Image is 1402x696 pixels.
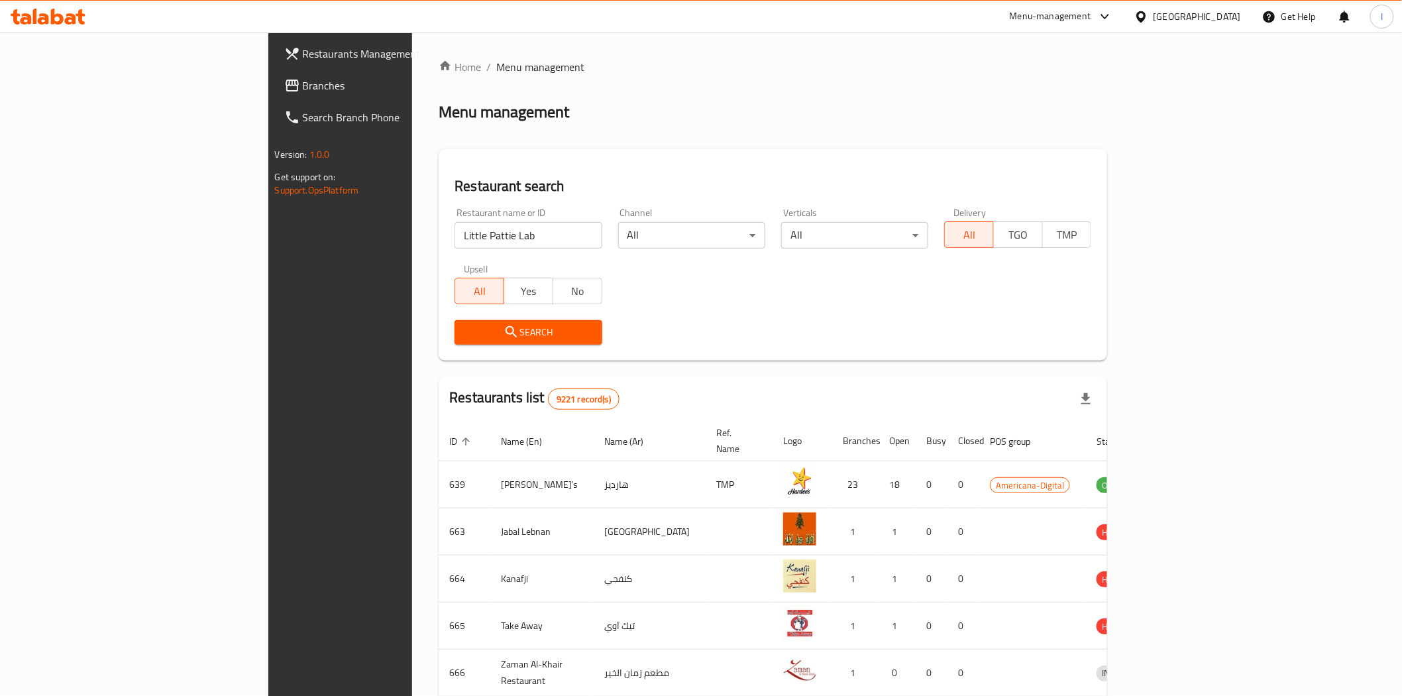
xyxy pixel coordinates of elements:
a: Restaurants Management [274,38,502,70]
span: Name (En) [501,434,559,449]
td: 18 [879,461,916,508]
div: [GEOGRAPHIC_DATA] [1154,9,1241,24]
span: Americana-Digital [991,478,1069,493]
span: HIDDEN [1097,525,1136,540]
div: All [781,222,928,249]
input: Search for restaurant name or ID.. [455,222,602,249]
td: 0 [916,603,947,650]
td: Take Away [490,603,594,650]
span: Version: [275,146,307,163]
div: Export file [1070,383,1102,415]
td: 1 [832,555,879,603]
td: [PERSON_NAME]'s [490,461,594,508]
span: ID [449,434,474,449]
span: HIDDEN [1097,619,1136,634]
td: تيك آوي [594,603,706,650]
span: Menu management [496,59,584,75]
th: Open [879,421,916,461]
img: Hardee's [783,465,816,498]
td: 0 [916,508,947,555]
td: كنفجي [594,555,706,603]
span: Search [465,324,591,341]
div: All [618,222,765,249]
nav: breadcrumb [439,59,1107,75]
span: I [1381,9,1383,24]
span: Ref. Name [716,425,757,457]
a: Support.OpsPlatform [275,182,359,199]
td: 0 [947,603,979,650]
span: HIDDEN [1097,572,1136,587]
td: 1 [879,603,916,650]
td: 0 [916,461,947,508]
td: هارديز [594,461,706,508]
span: TMP [1048,225,1087,245]
td: Kanafji [490,555,594,603]
div: HIDDEN [1097,524,1136,540]
div: HIDDEN [1097,571,1136,587]
img: Kanafji [783,559,816,593]
label: Delivery [953,208,987,217]
th: Closed [947,421,979,461]
div: Total records count [548,388,620,410]
button: All [944,221,994,248]
span: Yes [510,282,548,301]
th: Busy [916,421,947,461]
div: INACTIVE [1097,666,1142,681]
span: All [460,282,499,301]
span: 9221 record(s) [549,393,619,406]
span: Get support on: [275,168,336,186]
span: All [950,225,989,245]
a: Search Branch Phone [274,101,502,133]
td: TMP [706,461,773,508]
td: 0 [947,555,979,603]
div: Menu-management [1010,9,1091,25]
span: Branches [303,78,492,93]
td: [GEOGRAPHIC_DATA] [594,508,706,555]
th: Logo [773,421,832,461]
td: 1 [832,508,879,555]
button: All [455,278,504,304]
span: INACTIVE [1097,666,1142,681]
div: HIDDEN [1097,618,1136,634]
img: Take Away [783,607,816,640]
span: TGO [999,225,1038,245]
img: Zaman Al-Khair Restaurant [783,654,816,687]
h2: Restaurants list [449,388,620,410]
td: 1 [879,508,916,555]
th: Branches [832,421,879,461]
label: Upsell [464,264,488,274]
span: No [559,282,597,301]
button: No [553,278,602,304]
td: 0 [947,461,979,508]
td: 1 [832,603,879,650]
button: TGO [993,221,1043,248]
td: 0 [947,508,979,555]
span: 1.0.0 [309,146,330,163]
td: 1 [879,555,916,603]
span: Status [1097,434,1140,449]
span: Name (Ar) [604,434,661,449]
div: OPEN [1097,477,1129,493]
img: Jabal Lebnan [783,512,816,546]
button: Yes [504,278,553,304]
td: 0 [916,555,947,603]
td: 23 [832,461,879,508]
h2: Restaurant search [455,176,1091,196]
span: Search Branch Phone [303,109,492,125]
span: Restaurants Management [303,46,492,62]
td: Jabal Lebnan [490,508,594,555]
span: OPEN [1097,478,1129,493]
a: Branches [274,70,502,101]
button: Search [455,320,602,345]
span: POS group [990,434,1048,449]
button: TMP [1042,221,1092,248]
h2: Menu management [439,101,569,123]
